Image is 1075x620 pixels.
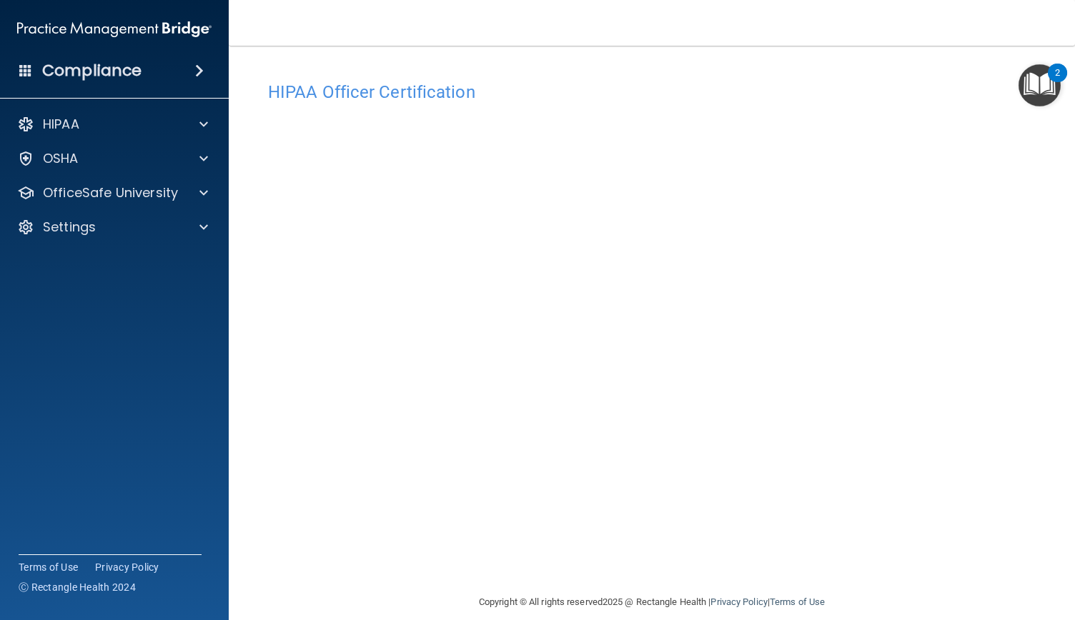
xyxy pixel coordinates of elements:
[43,184,178,201] p: OfficeSafe University
[770,596,825,607] a: Terms of Use
[17,184,208,201] a: OfficeSafe University
[43,150,79,167] p: OSHA
[19,580,136,594] span: Ⓒ Rectangle Health 2024
[19,560,78,574] a: Terms of Use
[17,219,208,236] a: Settings
[1055,73,1060,91] div: 2
[710,596,767,607] a: Privacy Policy
[43,116,79,133] p: HIPAA
[268,109,1036,574] iframe: hipaa-training
[17,15,212,44] img: PMB logo
[17,116,208,133] a: HIPAA
[43,219,96,236] p: Settings
[95,560,159,574] a: Privacy Policy
[1019,64,1061,106] button: Open Resource Center, 2 new notifications
[42,61,142,81] h4: Compliance
[268,83,1036,101] h4: HIPAA Officer Certification
[17,150,208,167] a: OSHA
